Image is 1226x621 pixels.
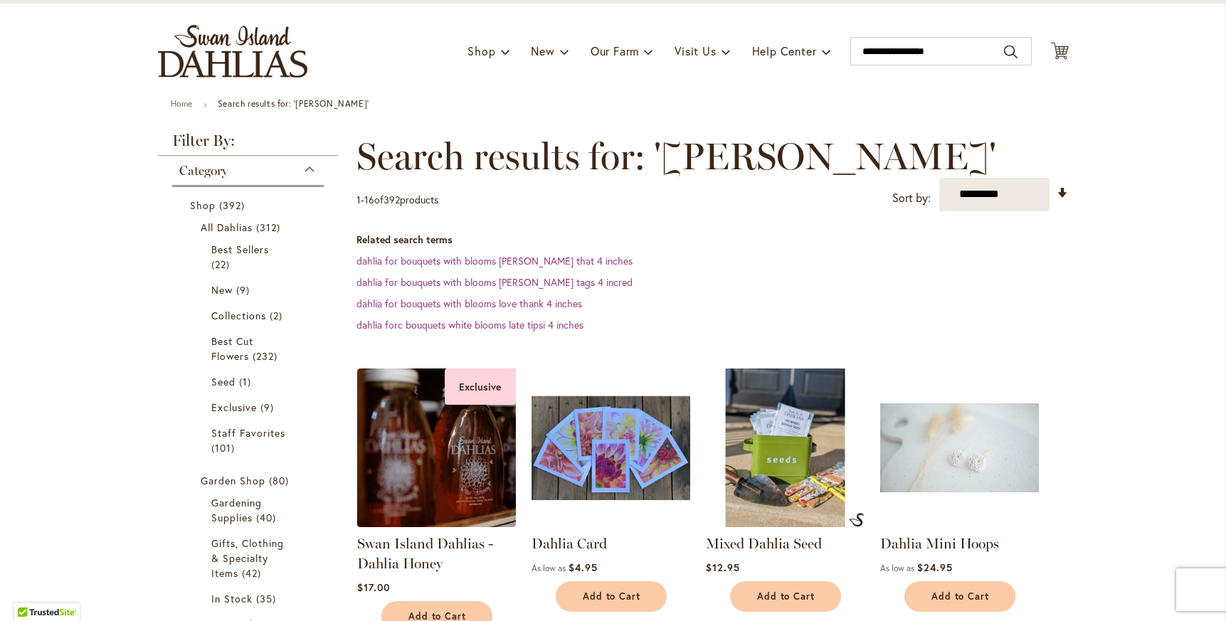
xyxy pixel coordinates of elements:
[201,473,300,488] a: Garden Shop
[880,368,1039,527] img: Dahlia Mini Hoops
[532,535,607,552] a: Dahlia Card
[532,516,690,530] a: Group shot of Dahlia Cards
[880,535,999,552] a: Dahlia Mini Hoops
[757,590,815,603] span: Add to Cart
[917,561,953,574] span: $24.95
[706,368,865,527] img: Mixed Dahlia Seed
[211,426,286,440] span: Staff Favorites
[880,563,914,573] span: As low as
[11,570,51,610] iframe: Launch Accessibility Center
[892,185,931,211] label: Sort by:
[211,440,238,455] span: 101
[356,297,582,310] a: dahlia for bouquets with blooms love thank 4 inches
[532,368,690,527] img: Group shot of Dahlia Cards
[211,309,267,322] span: Collections
[211,375,236,388] span: Seed
[270,308,286,323] span: 2
[211,536,289,580] a: Gifts, Clothing &amp; Specialty Items
[384,193,400,206] span: 392
[211,282,289,297] a: New
[256,510,280,525] span: 40
[445,368,516,405] div: Exclusive
[201,221,253,234] span: All Dahlias
[211,400,257,414] span: Exclusive
[356,233,1069,247] dt: Related search terms
[211,257,233,272] span: 22
[532,563,566,573] span: As low as
[190,198,310,213] a: Shop
[357,368,516,527] img: Swan Island Dahlias - Dahlia Honey
[211,308,289,323] a: Collections
[356,193,361,206] span: 1
[256,591,280,606] span: 35
[211,243,270,256] span: Best Sellers
[211,495,289,525] a: Gardening Supplies
[158,133,339,156] strong: Filter By:
[179,163,228,179] span: Category
[253,349,281,363] span: 232
[356,254,633,267] a: dahlia for bouquets with blooms [PERSON_NAME] that 4 inches
[219,198,248,213] span: 392
[356,189,438,211] p: - of products
[211,334,253,363] span: Best Cut Flowers
[211,242,289,272] a: Best Sellers
[356,318,583,331] a: dahlia forc bouquets white blooms late tipsi 4 inches
[201,220,300,235] a: All Dahlias
[218,98,369,109] strong: Search results for: '[PERSON_NAME]'
[356,135,996,178] span: Search results for: '[PERSON_NAME]'
[211,592,253,605] span: In Stock
[211,496,262,524] span: Gardening Supplies
[201,474,266,487] span: Garden Shop
[211,283,233,297] span: New
[211,400,289,415] a: Exclusive
[211,591,289,606] a: In Stock
[706,535,822,552] a: Mixed Dahlia Seed
[706,561,740,574] span: $12.95
[904,581,1015,612] button: Add to Cart
[256,220,284,235] span: 312
[357,535,493,572] a: Swan Island Dahlias - Dahlia Honey
[880,516,1039,530] a: Dahlia Mini Hoops
[730,581,841,612] button: Add to Cart
[158,25,307,78] a: store logo
[569,561,598,574] span: $4.95
[211,536,285,580] span: Gifts, Clothing & Specialty Items
[556,581,667,612] button: Add to Cart
[531,43,554,58] span: New
[356,275,633,289] a: dahlia for bouquets with blooms [PERSON_NAME] tags 4 incred
[357,516,516,530] a: Swan Island Dahlias - Dahlia Honey Exclusive
[931,590,990,603] span: Add to Cart
[236,282,253,297] span: 9
[171,98,193,109] a: Home
[357,580,390,594] span: $17.00
[269,473,292,488] span: 80
[211,425,289,455] a: Staff Favorites
[242,566,265,580] span: 42
[675,43,716,58] span: Visit Us
[239,374,255,389] span: 1
[364,193,374,206] span: 16
[849,513,865,527] img: Mixed Dahlia Seed
[467,43,495,58] span: Shop
[211,334,289,363] a: Best Cut Flowers
[190,198,216,212] span: Shop
[591,43,639,58] span: Our Farm
[706,516,865,530] a: Mixed Dahlia Seed Mixed Dahlia Seed
[260,400,278,415] span: 9
[583,590,641,603] span: Add to Cart
[211,374,289,389] a: Seed
[752,43,817,58] span: Help Center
